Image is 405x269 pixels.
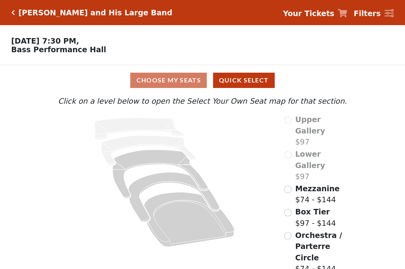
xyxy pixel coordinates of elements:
[354,8,394,19] a: Filters
[11,10,15,15] a: Click here to go back to filters
[283,9,334,18] strong: Your Tickets
[295,115,325,135] span: Upper Gallery
[295,184,339,193] span: Mezzanine
[144,192,235,247] path: Orchestra / Parterre Circle - Seats Available: 35
[18,8,172,17] h5: [PERSON_NAME] and His Large Band
[213,73,275,88] button: Quick Select
[295,114,349,148] label: $97
[295,150,325,170] span: Lower Gallery
[295,148,349,182] label: $97
[283,8,347,19] a: Your Tickets
[95,118,184,139] path: Upper Gallery - Seats Available: 0
[354,9,381,18] strong: Filters
[295,206,336,229] label: $97 - $144
[295,207,330,216] span: Box Tier
[295,183,339,205] label: $74 - $144
[295,231,342,262] span: Orchestra / Parterre Circle
[102,135,196,165] path: Lower Gallery - Seats Available: 0
[56,95,349,107] p: Click on a level below to open the Select Your Own Seat map for that section.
